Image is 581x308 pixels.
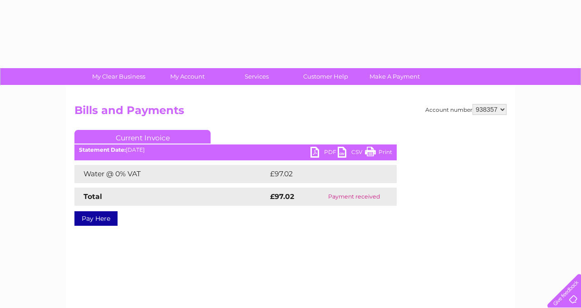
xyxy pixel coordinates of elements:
[81,68,156,85] a: My Clear Business
[338,147,365,160] a: CSV
[357,68,432,85] a: Make A Payment
[311,188,397,206] td: Payment received
[84,192,102,201] strong: Total
[365,147,392,160] a: Print
[74,104,507,121] h2: Bills and Payments
[79,146,126,153] b: Statement Date:
[74,130,211,144] a: Current Invoice
[74,147,397,153] div: [DATE]
[74,165,268,183] td: Water @ 0% VAT
[270,192,294,201] strong: £97.02
[150,68,225,85] a: My Account
[425,104,507,115] div: Account number
[310,147,338,160] a: PDF
[268,165,378,183] td: £97.02
[219,68,294,85] a: Services
[74,211,118,226] a: Pay Here
[288,68,363,85] a: Customer Help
